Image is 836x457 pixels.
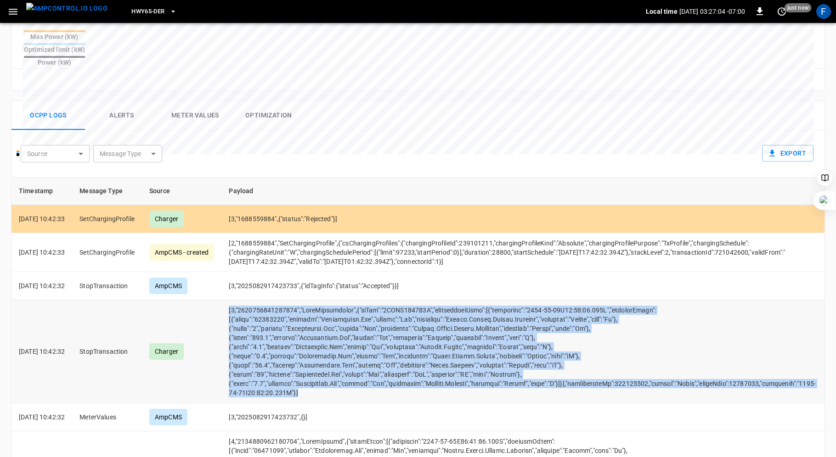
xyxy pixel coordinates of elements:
img: ampcontrol.io logo [26,3,107,14]
td: [3,"2025082917423732",{}] [221,403,823,431]
td: MeterValues [72,403,142,431]
div: Charger [149,343,184,360]
span: just now [785,3,812,12]
button: Ocpp logs [11,101,85,130]
p: [DATE] 10:42:32 [19,412,65,422]
p: [DATE] 10:42:32 [19,347,65,356]
button: HWY65-DER [128,3,180,21]
th: Timestamp [11,178,72,205]
p: [DATE] 03:27:04 -07:00 [679,7,745,16]
p: [DATE] 10:42:32 [19,281,65,290]
th: Payload [221,178,823,205]
button: Alerts [85,101,158,130]
p: [DATE] 10:42:33 [19,248,65,257]
th: Message Type [72,178,142,205]
span: HWY65-DER [131,6,164,17]
td: [3,"2620756841287874","LoreMipsumdolor",{"siTam":"2CONS184783A","elitseddoeiUsmo":[{"temporinc":"... [221,300,823,403]
p: Local time [646,7,678,16]
div: AmpCMS [149,409,187,425]
th: Source [142,178,221,205]
p: [DATE] 10:42:33 [19,214,65,223]
td: StopTransaction [72,300,142,403]
button: Optimization [232,101,305,130]
button: set refresh interval [774,4,789,19]
button: Meter Values [158,101,232,130]
div: profile-icon [816,4,831,19]
button: Export [762,145,813,162]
